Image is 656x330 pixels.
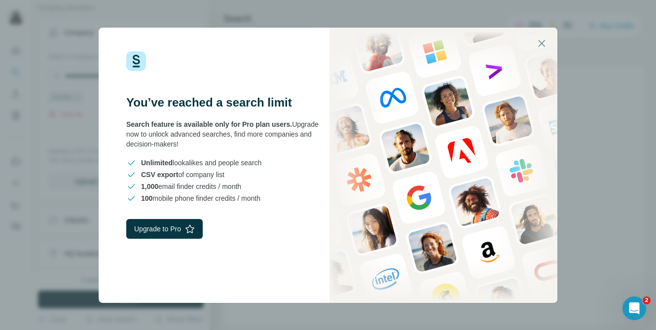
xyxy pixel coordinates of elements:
span: 100 [141,194,152,202]
span: Unlimited [141,159,173,167]
span: 2 [643,296,651,304]
span: lookalikes and people search [141,158,261,168]
h3: You’ve reached a search limit [126,95,328,110]
span: CSV export [141,171,178,179]
span: 1,000 [141,183,158,190]
img: Surfe Logo [126,51,146,71]
span: of company list [141,170,224,180]
iframe: Intercom live chat [622,296,646,320]
span: Search feature is available only for Pro plan users. [126,120,292,128]
span: mobile phone finder credits / month [141,193,260,203]
button: Upgrade to Pro [126,219,203,239]
div: Upgrade now to unlock advanced searches, find more companies and decision-makers! [126,119,328,149]
img: Surfe Stock Photo - showing people and technologies [329,28,557,303]
span: email finder credits / month [141,182,241,191]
